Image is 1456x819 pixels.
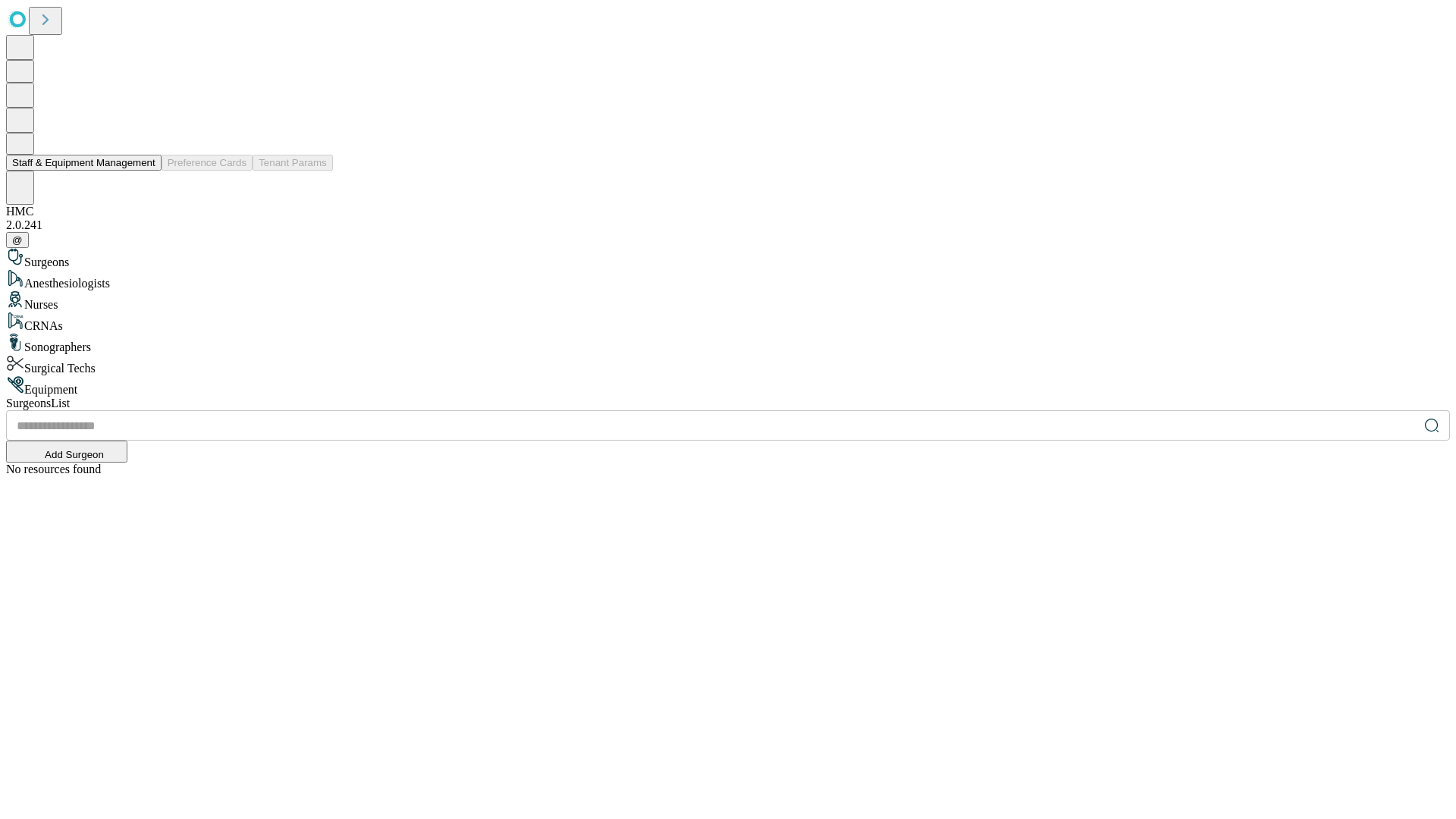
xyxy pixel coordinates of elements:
[12,234,23,246] span: @
[45,449,104,460] span: Add Surgeon
[6,397,1450,410] div: Surgeons List
[253,155,333,171] button: Tenant Params
[6,205,1450,218] div: HMC
[6,375,1450,397] div: Equipment
[6,248,1450,269] div: Surgeons
[6,312,1450,333] div: CRNAs
[6,218,1450,232] div: 2.0.241
[6,155,162,171] button: Staff & Equipment Management
[162,155,253,171] button: Preference Cards
[6,441,127,463] button: Add Surgeon
[6,354,1450,375] div: Surgical Techs
[6,290,1450,312] div: Nurses
[6,269,1450,290] div: Anesthesiologists
[6,333,1450,354] div: Sonographers
[6,463,1450,476] div: No resources found
[6,232,29,248] button: @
